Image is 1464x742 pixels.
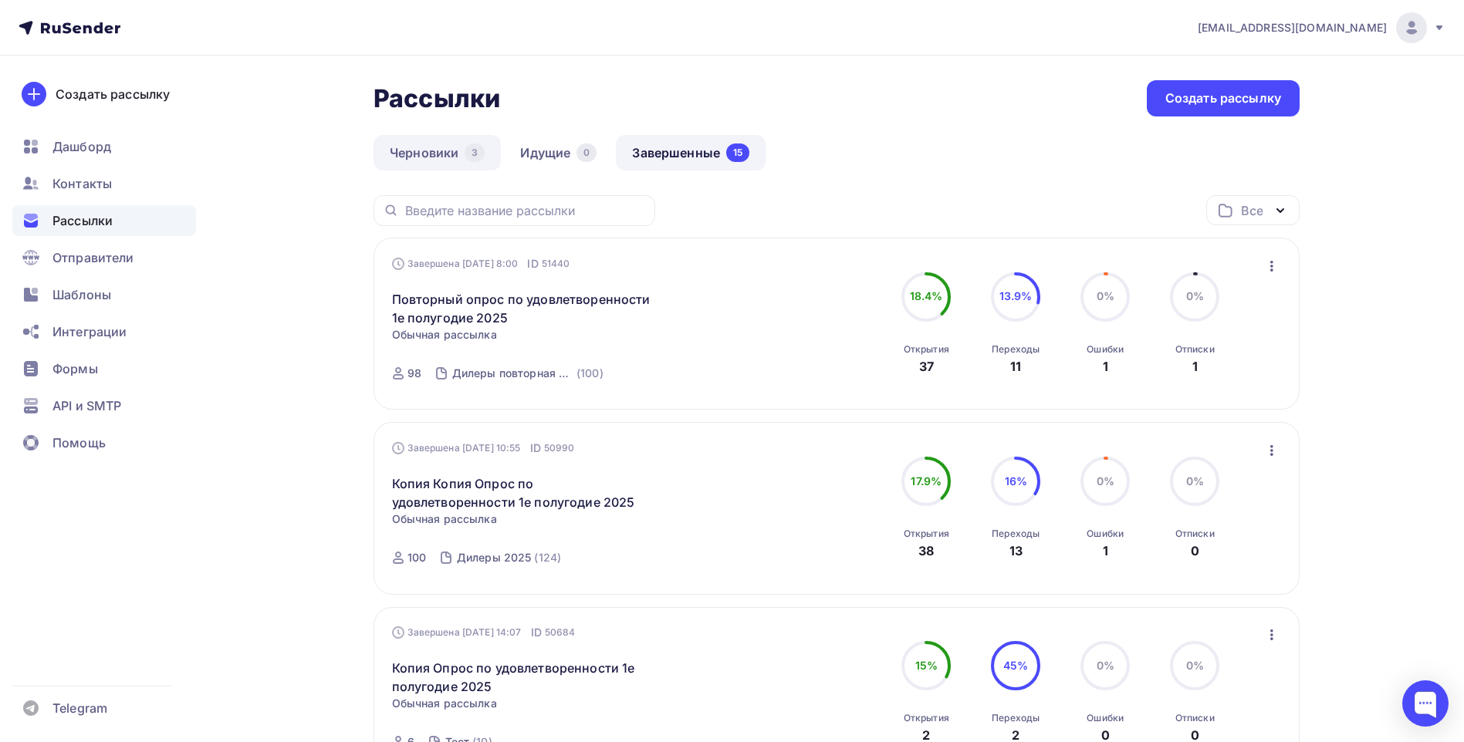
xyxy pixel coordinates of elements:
[1241,201,1263,220] div: Все
[374,83,500,114] h2: Рассылки
[1009,541,1023,560] div: 13
[1186,659,1204,672] span: 0%
[1003,659,1028,672] span: 45%
[918,541,934,560] div: 38
[1175,343,1215,356] div: Отписки
[1005,474,1027,487] span: 16%
[1175,528,1215,540] div: Отписки
[451,361,605,386] a: Дилеры повторная рассылка (100)
[52,322,127,341] span: Интеграции
[1165,89,1281,107] div: Создать рассылку
[374,135,501,170] a: Черновики3
[56,85,170,103] div: Создать рассылку
[392,659,657,696] a: Копия Опрос по удовлетворенности 1е полугодие 2025
[12,205,196,236] a: Рассылки
[527,256,538,272] span: ID
[392,511,497,527] span: Обычная рассылка
[52,359,98,378] span: Формы
[992,712,1040,724] div: Переходы
[504,135,613,170] a: Идущие0
[1097,474,1114,487] span: 0%
[407,550,426,565] div: 100
[52,174,112,193] span: Контакты
[542,256,570,272] span: 51440
[1191,541,1199,560] div: 0
[1186,289,1204,302] span: 0%
[12,168,196,199] a: Контакты
[392,327,497,342] span: Обычная рассылка
[52,248,134,267] span: Отправители
[392,440,575,456] div: Завершена [DATE] 10:55
[915,659,938,672] span: 15%
[992,528,1040,540] div: Переходы
[530,440,541,456] span: ID
[392,474,657,511] a: Копия Копия Опрос по удовлетворенности 1е полугодие 2025
[407,366,421,381] div: 98
[576,143,597,162] div: 0
[1186,474,1204,487] span: 0%
[455,545,563,570] a: Дилеры 2025 (124)
[1206,195,1300,225] button: Все
[904,343,949,356] div: Открытия
[405,202,646,219] input: Введите название рассылки
[392,256,570,272] div: Завершена [DATE] 8:00
[1198,12,1445,43] a: [EMAIL_ADDRESS][DOMAIN_NAME]
[452,366,573,381] div: Дилеры повторная рассылка
[531,625,542,640] span: ID
[992,343,1040,356] div: Переходы
[999,289,1033,302] span: 13.9%
[12,131,196,162] a: Дашборд
[545,625,576,640] span: 50684
[52,699,107,717] span: Telegram
[1175,712,1215,724] div: Отписки
[52,211,113,230] span: Рассылки
[544,440,575,456] span: 50990
[52,285,111,304] span: Шаблоны
[1087,343,1124,356] div: Ошибки
[12,353,196,384] a: Формы
[910,289,943,302] span: 18.4%
[576,366,604,381] div: (100)
[919,357,934,376] div: 37
[52,396,121,415] span: API и SMTP
[1103,357,1108,376] div: 1
[1087,528,1124,540] div: Ошибки
[1010,357,1021,376] div: 11
[52,433,106,452] span: Помощь
[1087,712,1124,724] div: Ошибки
[392,625,576,640] div: Завершена [DATE] 14:07
[52,137,111,156] span: Дашборд
[616,135,766,170] a: Завершенные15
[726,143,749,162] div: 15
[534,550,561,565] div: (124)
[1103,541,1108,560] div: 1
[392,290,657,327] a: Повторный опрос по удовлетворенности 1е полугодие 2025
[904,528,949,540] div: Открытия
[904,712,949,724] div: Открытия
[457,550,532,565] div: Дилеры 2025
[12,279,196,310] a: Шаблоны
[1097,289,1114,302] span: 0%
[465,143,485,162] div: 3
[12,242,196,273] a: Отправители
[911,474,942,487] span: 17.9%
[392,696,497,711] span: Обычная рассылка
[1097,659,1114,672] span: 0%
[1192,357,1198,376] div: 1
[1198,20,1387,35] span: [EMAIL_ADDRESS][DOMAIN_NAME]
